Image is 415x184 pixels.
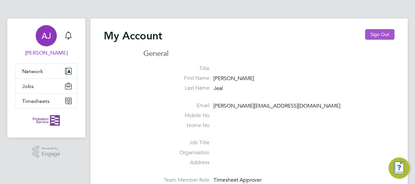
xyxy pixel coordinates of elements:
[16,79,77,93] button: Jobs
[42,146,60,151] span: Powered by
[16,64,77,78] button: Network
[143,75,209,82] label: First Name
[32,146,60,158] a: Powered byEngage
[104,29,162,42] h2: My Account
[16,94,77,108] button: Timesheets
[42,31,51,40] span: AJ
[143,122,209,129] label: Home No
[213,103,340,109] span: [PERSON_NAME][EMAIL_ADDRESS][DOMAIN_NAME]
[365,29,395,40] button: Sign Out
[143,139,209,146] label: Job Title
[143,65,209,72] label: Title
[143,149,209,156] label: Organisation
[22,83,34,89] span: Jobs
[143,177,209,184] label: Team Member Role
[143,49,395,59] h3: General
[33,115,59,126] img: probationservice-logo-retina.png
[22,68,43,74] span: Network
[42,151,60,157] span: Engage
[143,102,209,109] label: Email
[143,85,209,92] label: Last Name
[143,112,209,119] label: Mobile No
[7,19,85,138] nav: Main navigation
[213,85,223,92] span: Jeal
[143,159,209,166] label: Address
[213,177,276,184] div: Timesheet Approver
[15,115,77,126] a: Go to home page
[389,158,410,179] button: Engage Resource Center
[22,98,50,104] span: Timesheets
[15,49,77,57] span: Andrew Jeal
[213,75,254,82] span: [PERSON_NAME]
[15,25,77,57] a: AJ[PERSON_NAME]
